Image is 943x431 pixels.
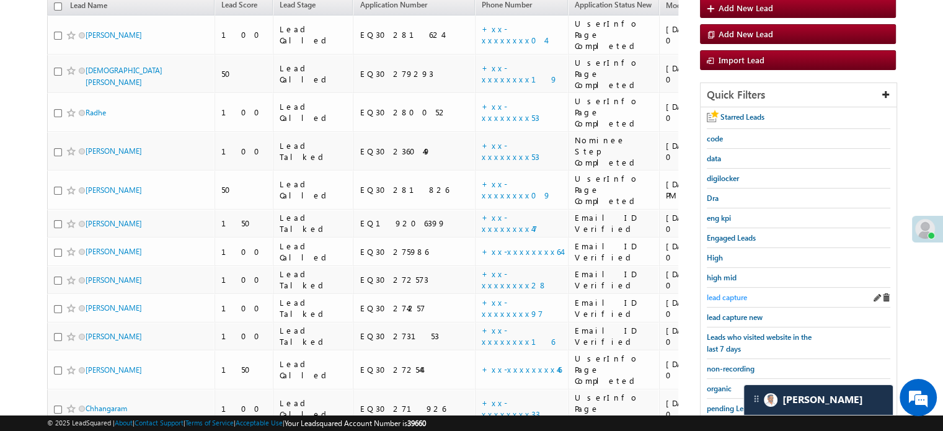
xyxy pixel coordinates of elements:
input: Check all records [54,2,62,11]
div: UserInfo Page Completed [575,57,653,91]
div: 100 [221,246,267,257]
div: [DATE] 05:20 PM [666,325,741,347]
a: +xx-xxxxxxxx09 [482,179,551,200]
a: [PERSON_NAME] [86,146,142,156]
div: EQ30281826 [360,184,469,195]
div: 100 [221,29,267,40]
div: UserInfo Page Completed [575,173,653,207]
div: Lead Called [280,179,348,201]
a: Terms of Service [185,419,234,427]
div: [DATE] 05:23 PM [666,269,741,291]
div: Lead Talked [280,325,348,347]
a: +xx-xxxxxxxx47 [482,212,538,234]
a: +xx-xxxxxxxx33 [482,398,540,419]
a: About [115,419,133,427]
div: EQ19206399 [360,218,469,229]
div: 50 [221,68,267,79]
div: Lead Called [280,101,348,123]
a: +xx-xxxxxxxx64 [482,246,562,257]
div: EQ30281624 [360,29,469,40]
div: UserInfo Page Completed [575,96,653,129]
a: [PERSON_NAME] [86,332,142,341]
div: Email ID Verified [575,241,653,263]
div: EQ30271926 [360,403,469,414]
span: lead capture [707,293,747,302]
a: [PERSON_NAME] [86,247,142,256]
div: 100 [221,107,267,118]
div: Lead Talked [280,140,348,162]
textarea: Type your message and hit 'Enter' [16,115,226,327]
span: high mid [707,273,737,282]
img: Carter [764,393,777,407]
div: Lead Called [280,24,348,46]
span: Modified On [666,1,707,10]
div: EQ30272573 [360,274,469,285]
span: non-recording [707,364,755,373]
div: UserInfo Page Completed [575,18,653,51]
div: 150 [221,364,267,375]
a: +xx-xxxxxxxx04 [482,24,546,45]
div: Lead Called [280,358,348,381]
div: EQ30275986 [360,246,469,257]
span: code [707,134,723,143]
div: Email ID Verified [575,269,653,291]
div: [DATE] 05:19 PM [666,398,741,420]
div: UserInfo Page Completed [575,353,653,386]
span: High [707,253,723,262]
div: 100 [221,403,267,414]
div: 100 [221,274,267,285]
div: [DATE] 06:09 PM [666,140,741,162]
div: [DATE] 05:44 PM [666,179,741,201]
span: data [707,154,721,163]
div: Nominee Step Completed [575,135,653,168]
div: EQ30279293 [360,68,469,79]
div: Lead Talked [280,269,348,291]
span: Your Leadsquared Account Number is [285,419,426,428]
div: 50 [221,184,267,195]
div: Quick Filters [701,83,897,107]
div: 100 [221,303,267,314]
a: [PERSON_NAME] [86,219,142,228]
a: +xx-xxxxxxxx53 [482,140,539,162]
div: Chat with us now [64,65,208,81]
a: +xx-xxxxxxxx16 [482,325,555,347]
span: Add New Lead [719,2,773,13]
span: Leads who visited website in the last 7 days [707,332,812,353]
a: +xx-xxxxxxxx28 [482,269,547,290]
a: [PERSON_NAME] [86,303,142,313]
span: 39660 [407,419,426,428]
div: EQ30236049 [360,146,469,157]
a: [PERSON_NAME] [86,365,142,375]
div: Email ID Verified [575,297,653,319]
div: Lead Talked [280,297,348,319]
span: eng kpi [707,213,731,223]
a: [PERSON_NAME] [86,275,142,285]
span: lead capture new [707,313,763,322]
span: Starred Leads [720,112,764,122]
img: carter-drag [751,394,761,404]
a: +xx-xxxxxxxx19 [482,63,558,84]
div: [DATE] 06:16 PM [666,63,741,85]
a: [DEMOGRAPHIC_DATA][PERSON_NAME] [86,66,162,87]
div: EQ30274257 [360,303,469,314]
span: organic [707,384,732,393]
a: +xx-xxxxxxxx97 [482,297,543,319]
span: Import Lead [719,55,764,65]
div: Lead Called [280,241,348,263]
div: Lead Called [280,398,348,420]
span: pending Leads [707,404,755,413]
div: [DATE] 05:25 PM [666,241,741,263]
img: d_60004797649_company_0_60004797649 [21,65,52,81]
div: Email ID Verified [575,325,653,347]
a: Acceptable Use [236,419,283,427]
a: Chhangaram [86,404,127,413]
div: EQ30280052 [360,107,469,118]
div: EQ30273153 [360,331,469,342]
a: Radhe [86,108,106,117]
a: [PERSON_NAME] [86,185,142,195]
span: digilocker [707,174,739,183]
div: 150 [221,218,267,229]
span: Engaged Leads [707,233,756,242]
span: © 2025 LeadSquared | | | | | [47,417,426,429]
a: Contact Support [135,419,184,427]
